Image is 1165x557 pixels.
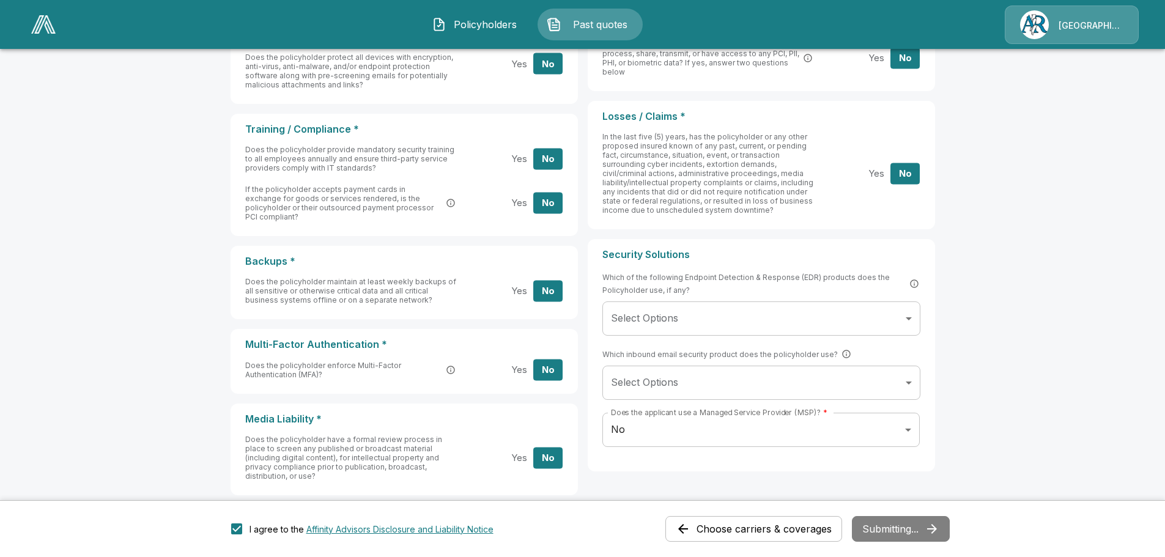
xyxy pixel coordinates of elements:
span: Select Options [611,376,678,388]
span: Past quotes [566,17,634,32]
button: Policyholders IconPolicyholders [423,9,528,40]
p: Multi-Factor Authentication * [245,339,563,350]
p: Media Liability * [245,413,563,425]
span: Policyholders [451,17,519,32]
span: In the last five (5) years, has the policyholder or any other proposed insured known of any past,... [602,132,813,215]
button: EDR (Endpoint Detection and Response) is a cybersecurity technology that continuously monitors an... [908,278,920,290]
button: No [533,193,563,214]
button: Past quotes IconPast quotes [538,9,643,40]
button: No [890,163,920,184]
button: Choose carriers & coverages [665,516,842,542]
span: Does the policyholder have a formal review process in place to screen any published or broadcast ... [245,435,442,481]
span: Which of the following Endpoint Detection & Response (EDR) products does the Policyholder use, if... [602,271,920,297]
p: Training / Compliance * [245,124,563,135]
button: I agree to the [306,523,494,536]
button: SEG (Secure Email Gateway) is a security solution that filters and scans incoming emails to prote... [840,348,852,360]
div: No [602,413,919,447]
span: If the policyholder accepts payment cards in exchange for goods or services rendered, is the poli... [245,185,443,221]
button: Yes [862,48,891,69]
button: No [533,280,563,301]
div: I agree to the [250,523,494,536]
div: Without label [602,366,920,400]
button: No [890,48,920,69]
span: Does the policyholder enforce Multi-Factor Authentication (MFA)? [245,361,443,379]
span: Does the policyholder maintain at least weekly backups of all sensitive or otherwise critical dat... [245,277,456,304]
button: Yes [862,163,891,184]
span: Which inbound email security product does the policyholder use? [602,348,852,361]
p: Security Solutions [602,249,920,260]
button: No [533,148,563,169]
button: Yes [505,148,534,169]
button: Yes [505,53,534,75]
button: No [533,359,563,380]
span: Select Options [611,312,678,324]
img: Policyholders Icon [432,17,446,32]
button: No [533,53,563,75]
span: Does the policyholder provide mandatory security training to all employees annually and ensure th... [245,145,454,172]
button: Yes [505,447,534,468]
span: Does the policyholder protect all devices with encryption, anti-virus, anti-malware, and/or endpo... [245,53,453,89]
label: Does the applicant use a Managed Service Provider (MSP)? [611,407,827,418]
button: Yes [505,280,534,301]
button: Yes [505,193,534,214]
p: Losses / Claims * [602,111,920,122]
button: Yes [505,359,534,380]
img: AA Logo [31,15,56,34]
img: Past quotes Icon [547,17,561,32]
div: Without label [602,301,920,336]
button: PCI DSS (Payment Card Industry Data Security Standard) is a set of security standards designed to... [445,197,457,209]
button: Multi-Factor Authentication (MFA) is a security process that requires users to provide two or mor... [445,364,457,376]
p: Backups * [245,256,563,267]
span: Does the policyholder collect, host, store, control, use, process, share, transmit, or have acces... [602,40,800,76]
button: No [533,447,563,468]
button: PCI: Payment card information. PII: Personally Identifiable Information (names, SSNs, addresses).... [802,52,814,64]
